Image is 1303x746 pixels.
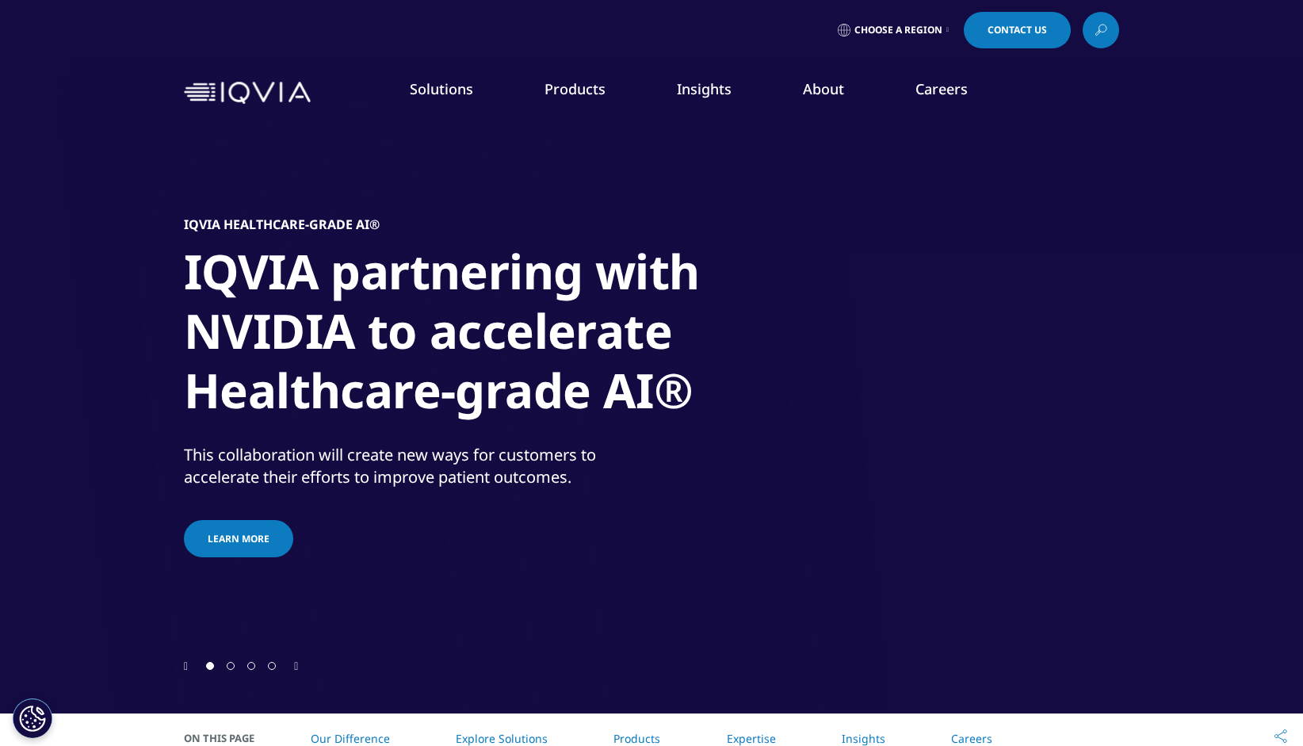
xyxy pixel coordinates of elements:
[184,216,380,232] h5: IQVIA Healthcare-grade AI®
[184,520,293,557] a: Learn more
[915,79,968,98] a: Careers
[317,55,1119,130] nav: Primary
[268,662,276,670] span: Go to slide 4
[951,731,992,746] a: Careers
[184,119,1119,658] div: 1 / 4
[613,731,660,746] a: Products
[842,731,885,746] a: Insights
[206,662,214,670] span: Go to slide 1
[854,24,942,36] span: Choose a Region
[247,662,255,670] span: Go to slide 3
[677,79,732,98] a: Insights
[184,730,271,746] span: On This Page
[803,79,844,98] a: About
[545,79,606,98] a: Products
[184,658,188,673] div: Previous slide
[410,79,473,98] a: Solutions
[727,731,776,746] a: Expertise
[184,242,778,430] h1: IQVIA partnering with NVIDIA to accelerate Healthcare-grade AI®
[311,731,390,746] a: Our Difference
[13,698,52,738] button: Cookies Settings
[964,12,1071,48] a: Contact Us
[988,25,1047,35] span: Contact Us
[184,82,311,105] img: IQVIA Healthcare Information Technology and Pharma Clinical Research Company
[208,532,269,545] span: Learn more
[294,658,298,673] div: Next slide
[227,662,235,670] span: Go to slide 2
[456,731,548,746] a: Explore Solutions
[184,444,648,488] div: This collaboration will create new ways for customers to accelerate their efforts to improve pati...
